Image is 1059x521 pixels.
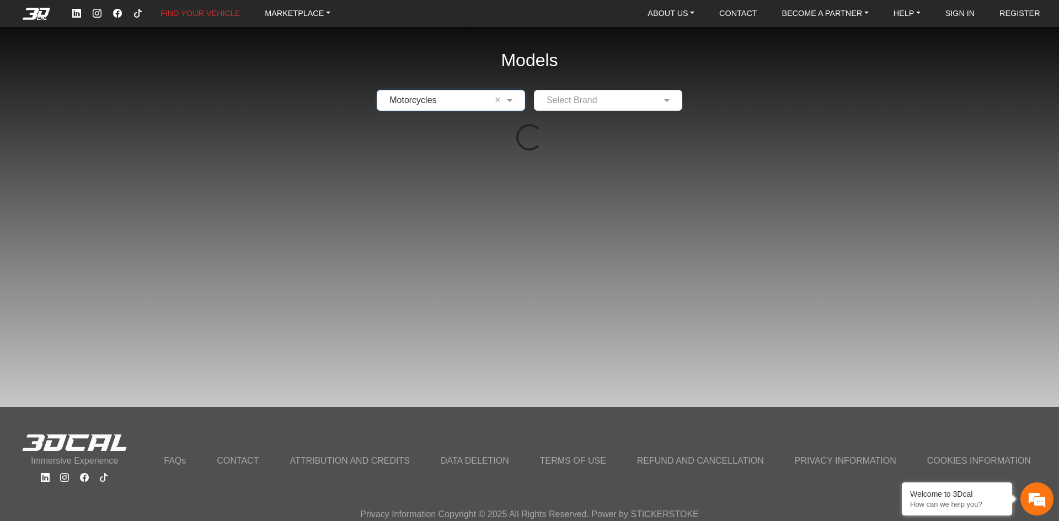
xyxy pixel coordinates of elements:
a: CONTACT [715,5,761,22]
h2: Models [501,35,558,85]
a: CONTACT [210,451,265,471]
a: ABOUT US [643,5,699,22]
p: Privacy Information Copyright © 2025 All Rights Reserved. Power by STICKERSTOKE [360,508,699,521]
div: Welcome to 3Dcal [910,490,1004,498]
a: BECOME A PARTNER [777,5,873,22]
a: FIND YOUR VEHICLE [156,5,244,22]
a: TERMS OF USE [533,451,613,471]
a: PRIVACY INFORMATION [788,451,903,471]
a: COOKIES INFORMATION [921,451,1037,471]
a: MARKETPLACE [260,5,335,22]
p: Immersive Experience [22,454,127,468]
a: DATA DELETION [434,451,516,471]
a: REGISTER [995,5,1045,22]
a: SIGN IN [941,5,980,22]
a: REFUND AND CANCELLATION [630,451,771,471]
p: How can we help you? [910,500,1004,508]
span: Clean Field [495,94,504,107]
a: HELP [889,5,925,22]
a: ATTRIBUTION AND CREDITS [283,451,416,471]
a: FAQs [157,451,192,471]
